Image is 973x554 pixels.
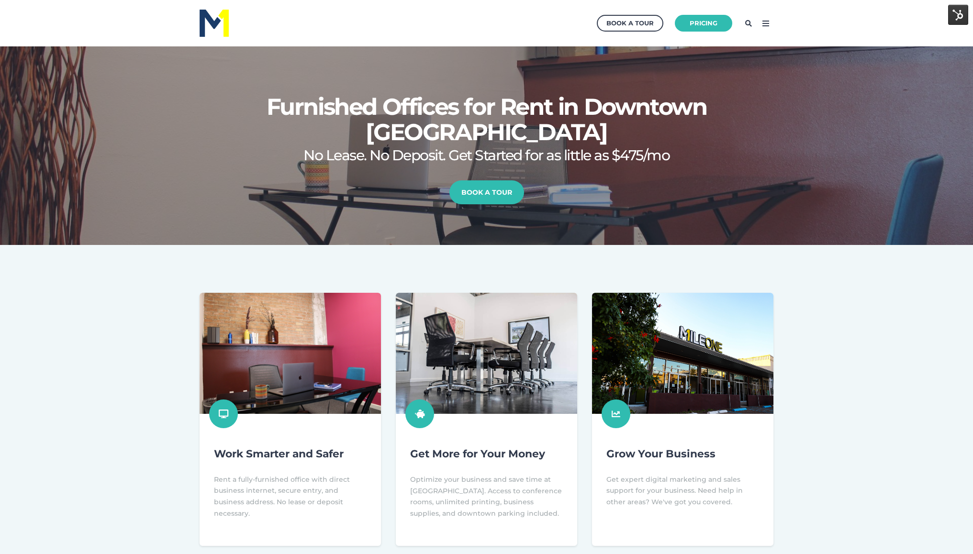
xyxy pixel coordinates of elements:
img: HubSpot Tools Menu Toggle [948,5,968,25]
img: M1 Logo - Blue Letters - for Light Backgrounds [200,10,229,37]
h1: Furnished Offices for Rent in Downtown [GEOGRAPHIC_DATA] [262,94,712,145]
h2: No Lease. No Deposit. Get Started for as little as $475/mo [262,147,712,163]
a: Book a Tour [449,180,524,204]
div: Book a Tour [606,17,654,29]
a: Pricing [675,15,732,32]
a: Book a Tour [597,15,663,32]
